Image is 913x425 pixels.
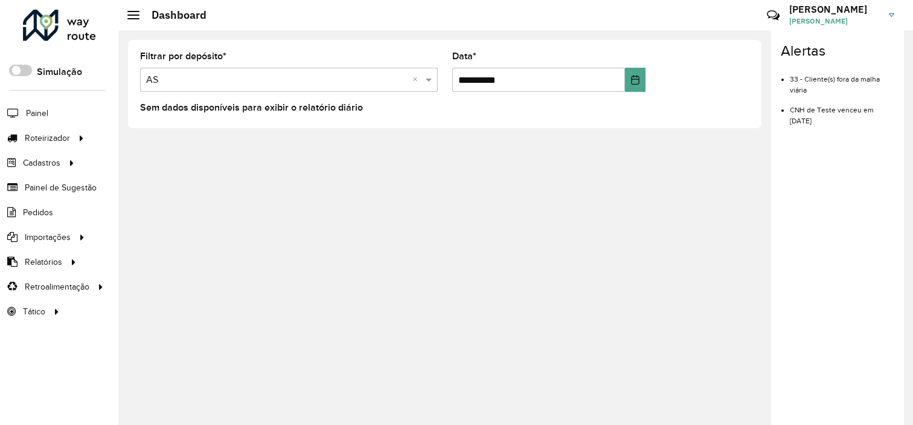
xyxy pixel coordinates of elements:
h4: Alertas [781,42,894,60]
span: Roteirizador [25,132,70,144]
span: Painel de Sugestão [25,181,97,194]
h3: [PERSON_NAME] [789,4,880,15]
span: Retroalimentação [25,281,89,293]
li: CNH de Teste venceu em [DATE] [790,96,894,126]
span: Relatórios [25,256,62,268]
label: Sem dados disponíveis para exibir o relatório diário [140,100,363,115]
span: Tático [23,305,45,318]
span: Importações [25,231,71,244]
span: Cadastros [23,157,60,169]
label: Data [452,49,476,63]
h2: Dashboard [139,8,207,22]
li: 33 - Cliente(s) fora da malha viária [790,65,894,96]
span: Pedidos [23,206,53,219]
span: [PERSON_NAME] [789,16,880,27]
a: Contato Rápido [760,2,786,28]
span: Painel [26,107,48,120]
label: Simulação [37,65,82,79]
label: Filtrar por depósito [140,49,226,63]
button: Choose Date [625,68,646,92]
span: Clear all [412,73,423,87]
